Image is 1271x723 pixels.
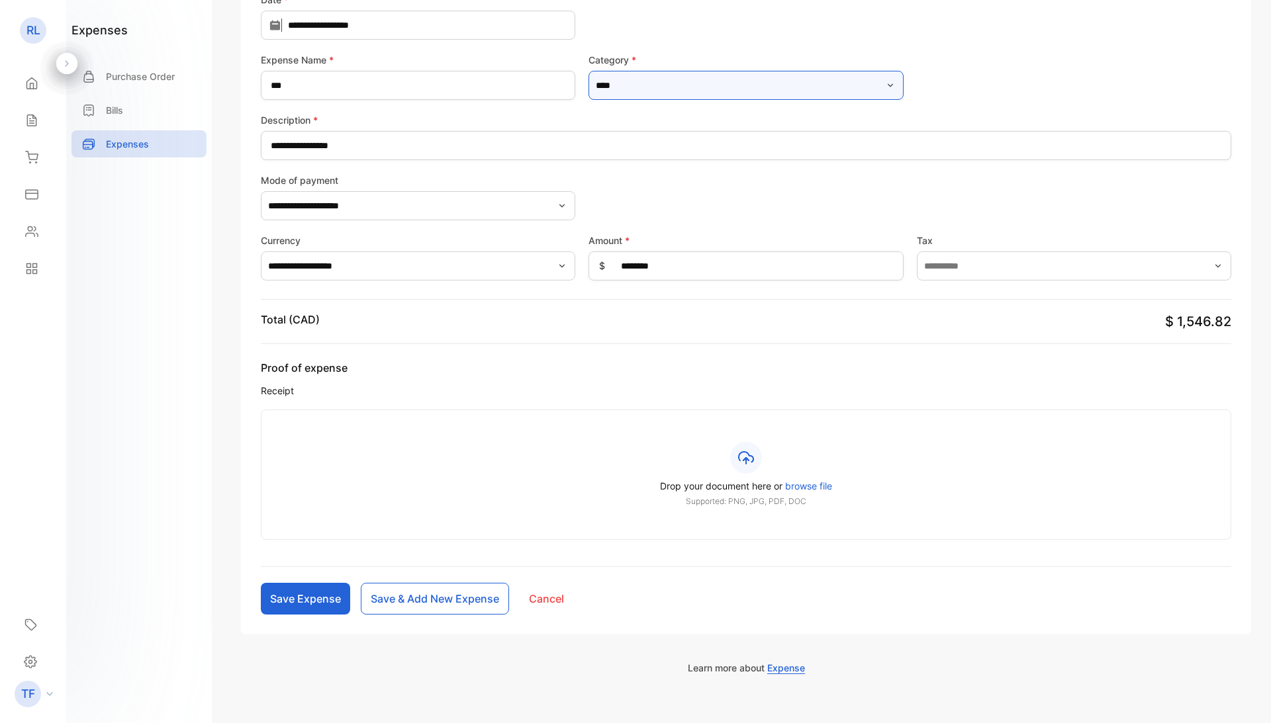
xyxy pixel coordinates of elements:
[261,312,320,327] p: Total (CAD)
[261,113,1231,127] label: Description
[785,480,832,491] span: browse file
[599,259,605,273] span: $
[71,21,128,39] h1: expenses
[588,234,903,247] label: Amount
[71,130,207,157] a: Expenses
[26,22,40,39] p: RL
[588,53,903,67] label: Category
[261,384,1231,398] span: Receipt
[261,583,350,615] button: Save Expense
[1165,314,1231,329] span: $ 1,546.82
[660,480,782,491] span: Drop your document here or
[767,662,805,674] span: Expense
[21,685,35,702] p: TF
[520,583,573,615] button: Cancel
[261,173,575,187] label: Mode of payment
[241,661,1251,675] p: Learn more about
[261,234,575,247] label: Currency
[106,103,123,117] p: Bills
[361,583,509,615] button: Save & Add New Expense
[106,137,149,151] p: Expenses
[261,53,575,67] label: Expense Name
[71,63,207,90] a: Purchase Order
[11,5,50,45] button: Open LiveChat chat widget
[917,234,1231,247] label: Tax
[71,97,207,124] a: Bills
[261,360,1231,376] span: Proof of expense
[106,69,175,83] p: Purchase Order
[293,495,1199,507] p: Supported: PNG, JPG, PDF, DOC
